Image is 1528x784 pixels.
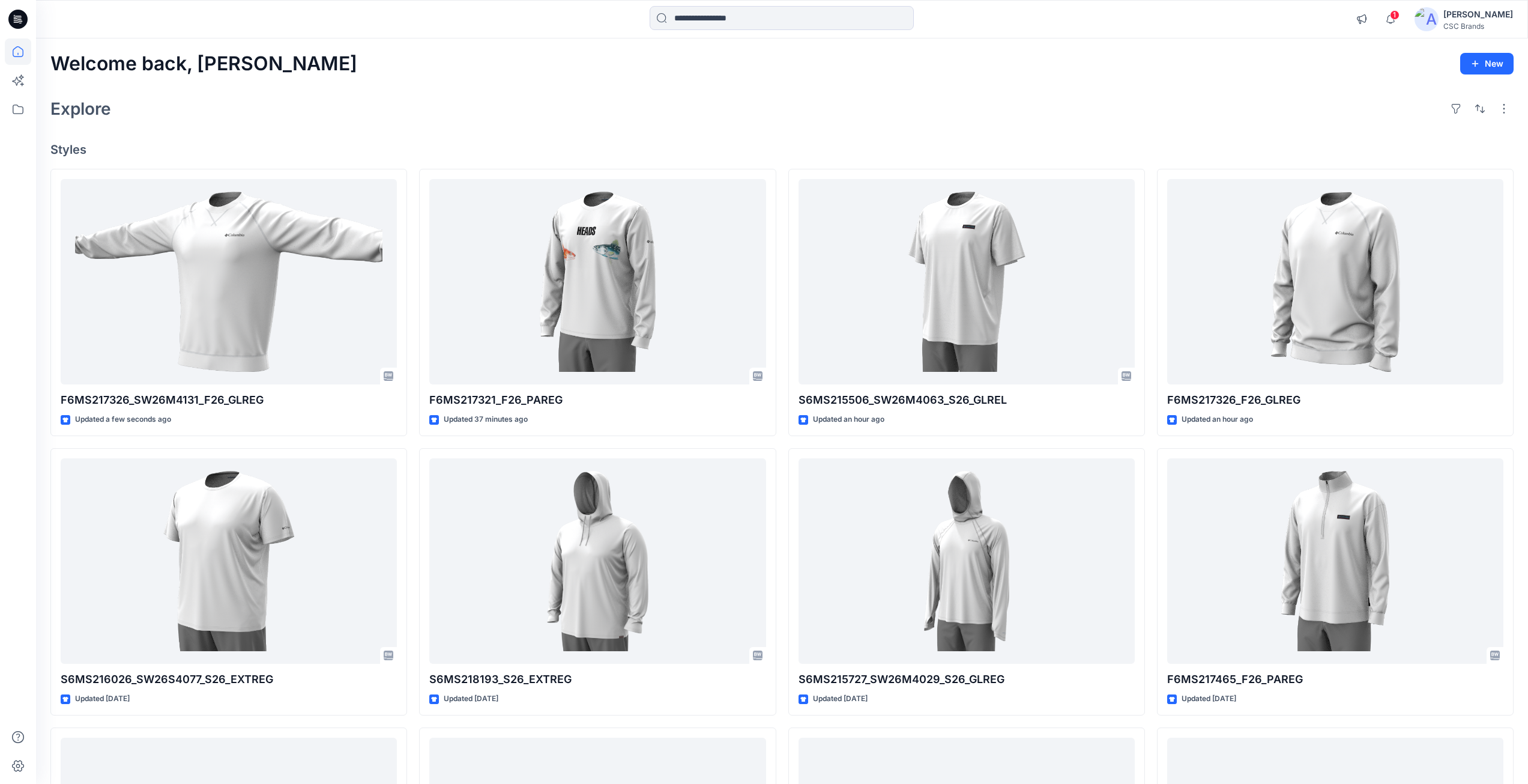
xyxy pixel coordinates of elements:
[1443,7,1513,22] div: [PERSON_NAME]
[813,693,868,705] p: Updated [DATE]
[1167,179,1503,385] a: F6MS217326_F26_GLREG
[799,458,1135,664] a: S6MS215727_SW26M4029_S26_GLREG
[50,142,1514,157] h4: Styles
[1460,53,1514,74] button: New
[799,179,1135,385] a: S6MS215506_SW26M4063_S26_GLREL
[61,671,397,688] p: S6MS216026_SW26S4077_S26_EXTREG
[799,671,1135,688] p: S6MS215727_SW26M4029_S26_GLREG
[1390,10,1400,20] span: 1
[1415,7,1439,31] img: avatar
[61,179,397,385] a: F6MS217326_SW26M4131_F26_GLREG
[799,392,1135,409] p: S6MS215506_SW26M4063_S26_GLREL
[429,392,766,409] p: F6MS217321_F26_PAREG
[1167,671,1503,688] p: F6MS217465_F26_PAREG
[61,458,397,664] a: S6MS216026_SW26S4077_S26_EXTREG
[1182,413,1253,426] p: Updated an hour ago
[1443,22,1513,31] div: CSC Brands
[50,53,357,75] h2: Welcome back, [PERSON_NAME]
[61,392,397,409] p: F6MS217326_SW26M4131_F26_GLREG
[1167,392,1503,409] p: F6MS217326_F26_GLREG
[444,693,498,705] p: Updated [DATE]
[1167,458,1503,664] a: F6MS217465_F26_PAREG
[429,458,766,664] a: S6MS218193_S26_EXTREG
[813,413,884,426] p: Updated an hour ago
[429,671,766,688] p: S6MS218193_S26_EXTREG
[429,179,766,385] a: F6MS217321_F26_PAREG
[50,99,111,118] h2: Explore
[1182,693,1236,705] p: Updated [DATE]
[75,413,171,426] p: Updated a few seconds ago
[444,413,528,426] p: Updated 37 minutes ago
[75,693,130,705] p: Updated [DATE]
